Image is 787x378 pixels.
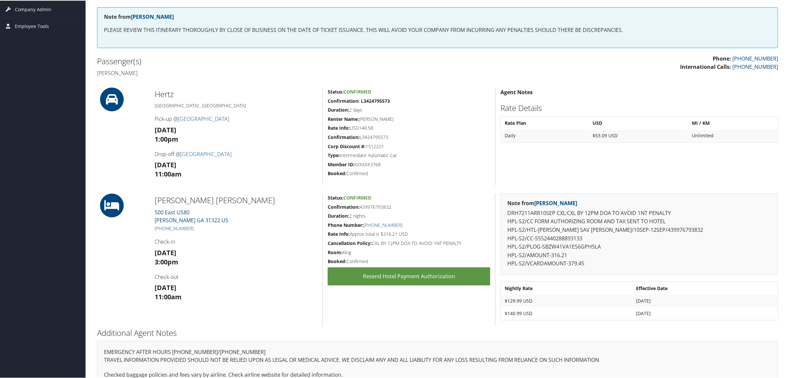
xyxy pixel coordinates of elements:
[732,63,778,70] a: [PHONE_NUMBER]
[328,203,360,209] strong: Confirmation:
[689,117,777,128] th: MI / KM
[328,230,350,236] strong: Rate Info:
[328,161,490,167] h5: XXXXXX3768
[15,1,51,17] span: Company Admin
[155,292,182,301] strong: 11:00am
[713,54,731,62] strong: Phone:
[328,212,490,219] h5: 2 nights
[328,106,490,113] h5: 2 days
[501,294,632,306] td: $129.99 USD
[328,124,350,130] strong: Rate Info:
[501,117,589,128] th: Rate Plan
[155,257,178,266] strong: 3:00pm
[534,199,577,206] a: [PERSON_NAME]
[343,88,371,94] span: Confirmed
[104,355,771,364] p: TRAVEL INFORMATION PROVIDED SHOULD NOT BE RELIED UPON AS LEGAL OR MEDICAL ADVICE. WE DISCLAIM ANY...
[180,150,232,157] a: [GEOGRAPHIC_DATA]
[155,283,176,291] strong: [DATE]
[328,257,490,264] h5: Confirmed
[507,199,577,206] strong: Note from
[328,124,490,131] h5: USD148.58
[328,143,366,149] strong: Corp Discount #:
[328,239,490,246] h5: CXL BY 12PM DOA TO AVOID 1NT PENALTY
[328,151,340,158] strong: Type:
[590,117,688,128] th: USD
[633,282,777,294] th: Effective Date
[155,115,317,122] h4: Pick-up @
[328,115,359,121] strong: Renter Name:
[501,282,632,294] th: Nightly Rate
[155,237,317,245] h4: Check-in
[155,134,178,143] strong: 1:00pm
[500,102,778,113] h2: Rate Details
[500,88,533,95] strong: Agent Notes
[328,239,372,246] strong: Cancellation Policy:
[633,294,777,306] td: [DATE]
[343,194,371,200] span: Confirmed
[155,273,317,280] h4: Check-out
[15,17,49,34] span: Employee Tools
[97,69,433,76] h4: [PERSON_NAME]
[328,97,390,103] strong: Confirmation: L3424795573
[328,249,343,255] strong: Room:
[364,221,402,228] a: [PHONE_NUMBER]
[155,194,317,205] h2: [PERSON_NAME] [PERSON_NAME]
[328,115,490,122] h5: [PERSON_NAME]
[104,25,771,34] p: PLEASE REVIEW THIS ITINERARY THOROUGHLY BY CLOSE OF BUSINESS ON THE DATE OF TICKET ISSUANCE. THIS...
[155,169,182,178] strong: 11:00am
[155,225,193,231] a: [PHONE_NUMBER]
[155,125,176,134] strong: [DATE]
[328,133,490,140] h5: L3424795573
[501,307,632,319] td: $140.99 USD
[328,143,490,149] h5: 1512231
[328,249,490,255] h5: King
[155,208,228,223] a: 500 East US80[PERSON_NAME] GA 31322 US
[328,170,490,176] h5: Confirmed
[680,63,731,70] strong: International Calls:
[633,307,777,319] td: [DATE]
[328,161,354,167] strong: Member ID:
[178,115,229,122] a: [GEOGRAPHIC_DATA]
[328,267,490,285] a: Resend Hotel Payment Authorization
[328,151,490,158] h5: Intermediate Automatic Car
[328,194,343,200] strong: Status:
[97,327,778,338] h2: Additional Agent Notes
[328,88,343,94] strong: Status:
[97,55,433,66] h2: Passenger(s)
[155,102,317,108] h5: [GEOGRAPHIC_DATA] , [GEOGRAPHIC_DATA]
[328,170,346,176] strong: Booked:
[732,54,778,62] a: [PHONE_NUMBER]
[507,208,771,267] p: DRH7211ARR10SEP CXL:CXL BY 12PM DOA TO AVOID 1NT PENALTY HPL-S2/CC FORM AUTHORIZING ROOM AND TAX ...
[328,257,346,264] strong: Booked:
[328,230,490,237] h5: Approx total is $316.21 USD
[328,203,490,210] h5: 439976793832
[501,129,589,141] td: Daily
[328,212,349,218] strong: Duration:
[104,13,174,20] strong: Note from
[590,129,688,141] td: $53.09 USD
[328,221,364,228] strong: Phone Number:
[328,133,360,140] strong: Confirmation:
[155,88,317,99] h2: Hertz
[155,248,176,256] strong: [DATE]
[328,106,349,112] strong: Duration:
[155,160,176,169] strong: [DATE]
[131,13,174,20] a: [PERSON_NAME]
[155,150,317,157] h4: Drop-off @
[689,129,777,141] td: Unlimited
